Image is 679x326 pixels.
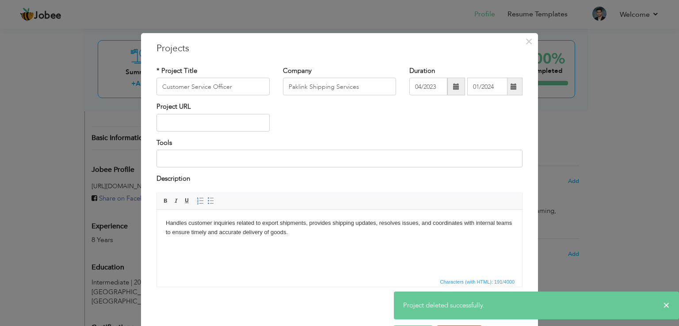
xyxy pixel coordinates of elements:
div: Statistics [438,277,517,285]
span: Characters (with HTML): 191/4000 [438,277,516,285]
label: Company [283,66,312,76]
span: × [663,301,670,310]
span: Project deleted successfully. [403,301,484,310]
a: Insert/Remove Numbered List [195,196,205,205]
label: Description [156,174,190,183]
button: Close [522,34,536,49]
label: Duration [409,66,435,76]
a: Bold [161,196,171,205]
h3: Projects [156,42,523,55]
label: Tools [156,138,172,148]
input: Present [467,78,507,95]
a: Insert/Remove Bulleted List [206,196,216,205]
iframe: Rich Text Editor, projectEditor [157,209,522,276]
span: × [525,34,533,49]
label: Project URL [156,102,191,111]
label: * Project Title [156,66,197,76]
a: Italic [172,196,181,205]
input: From [409,78,447,95]
a: Underline [182,196,192,205]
